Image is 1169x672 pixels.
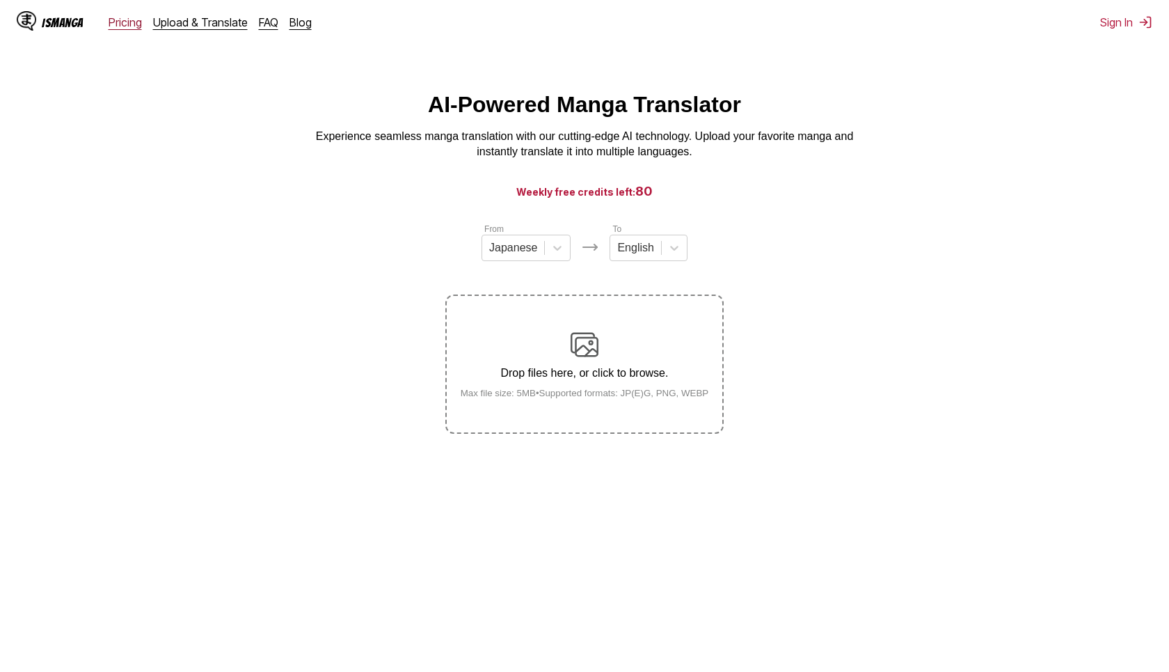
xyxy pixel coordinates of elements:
[450,388,720,398] small: Max file size: 5MB • Supported formats: JP(E)G, PNG, WEBP
[582,239,598,256] img: Languages icon
[428,92,741,118] h1: AI-Powered Manga Translator
[42,16,83,29] div: IsManga
[635,184,653,198] span: 80
[612,224,621,234] label: To
[306,129,863,160] p: Experience seamless manga translation with our cutting-edge AI technology. Upload your favorite m...
[450,367,720,380] p: Drop files here, or click to browse.
[17,11,36,31] img: IsManga Logo
[289,15,312,29] a: Blog
[17,11,109,33] a: IsManga LogoIsManga
[109,15,142,29] a: Pricing
[1100,15,1152,29] button: Sign In
[153,15,248,29] a: Upload & Translate
[1138,15,1152,29] img: Sign out
[33,182,1136,200] h3: Weekly free credits left:
[259,15,278,29] a: FAQ
[484,224,504,234] label: From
